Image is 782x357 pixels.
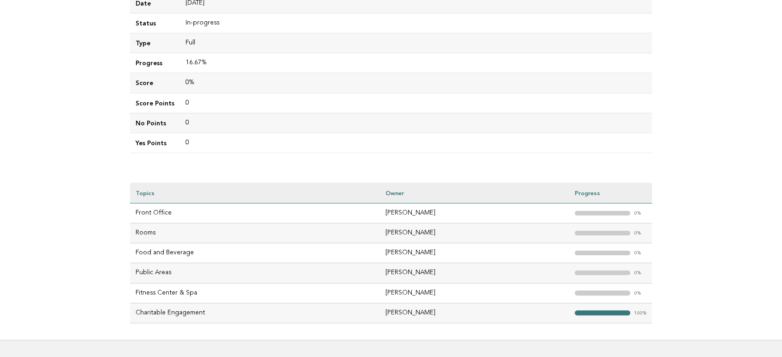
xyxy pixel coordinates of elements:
td: Status [130,13,180,33]
td: [PERSON_NAME] [380,263,569,283]
td: 0 [180,133,652,153]
td: Score Points [130,93,180,113]
em: 100% [634,311,646,316]
em: 0% [634,231,642,236]
strong: "> [575,310,630,315]
th: Progress [569,183,652,203]
td: 16.67% [180,53,652,73]
td: Fitness Center & Spa [130,283,380,303]
td: Progress [130,53,180,73]
td: 0% [180,73,652,93]
td: Charitable Engagement [130,303,380,323]
td: Public Areas [130,263,380,283]
th: Topics [130,183,380,203]
td: Type [130,33,180,53]
em: 0% [634,251,642,256]
td: 0 [180,93,652,113]
td: Score [130,73,180,93]
td: Full [180,33,652,53]
td: [PERSON_NAME] [380,243,569,263]
td: Rooms [130,223,380,243]
td: [PERSON_NAME] [380,283,569,303]
td: Food and Beverage [130,243,380,263]
td: 0 [180,113,652,133]
td: [PERSON_NAME] [380,303,569,323]
td: Front Office [130,203,380,223]
em: 0% [634,271,642,276]
td: [PERSON_NAME] [380,223,569,243]
em: 0% [634,291,642,296]
em: 0% [634,211,642,216]
td: Yes Points [130,133,180,153]
td: No Points [130,113,180,133]
td: [PERSON_NAME] [380,203,569,223]
td: In-progress [180,13,652,33]
th: Owner [380,183,569,203]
